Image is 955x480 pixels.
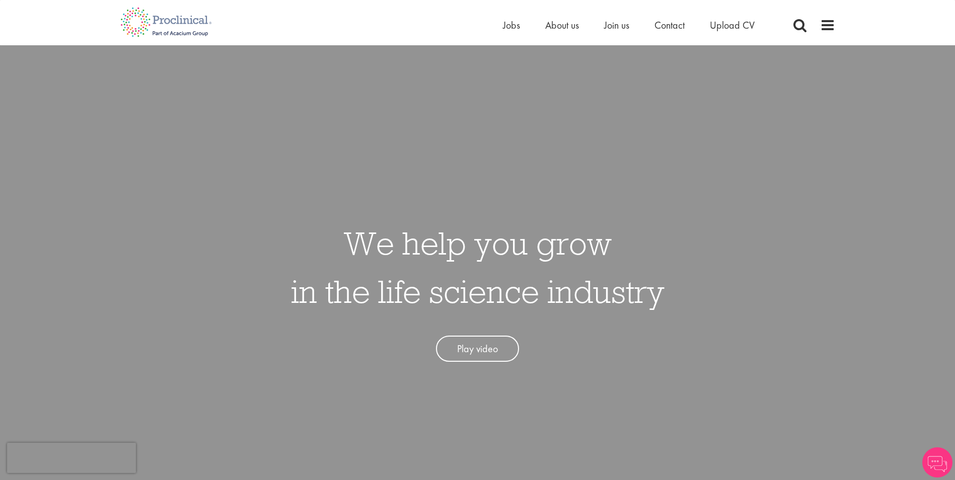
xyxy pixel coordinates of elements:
a: Jobs [503,19,520,32]
a: About us [545,19,579,32]
h1: We help you grow in the life science industry [291,219,665,315]
a: Contact [654,19,685,32]
a: Join us [604,19,629,32]
a: Upload CV [710,19,755,32]
img: Chatbot [922,447,952,477]
a: Play video [436,336,519,362]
